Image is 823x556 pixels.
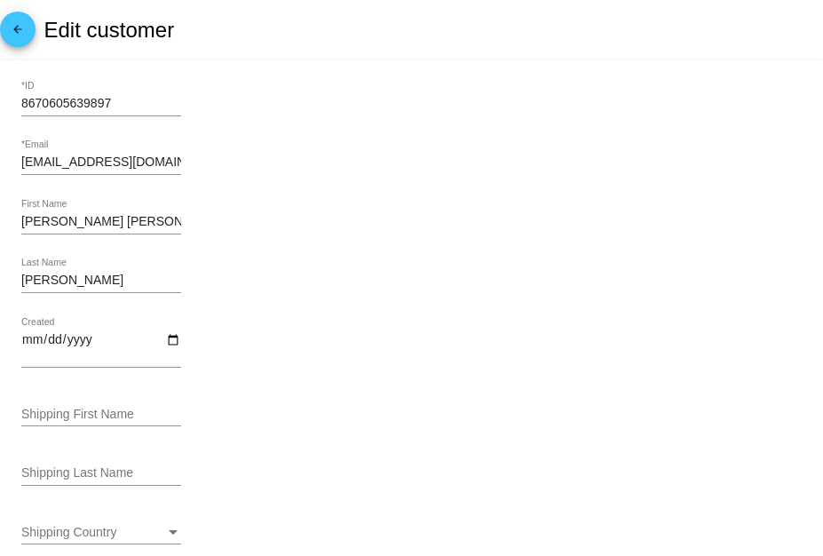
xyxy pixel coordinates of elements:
span: Shipping Country [21,525,116,539]
input: *Email [21,155,181,170]
mat-select: Shipping Country [21,526,181,540]
input: Shipping First Name [21,408,181,422]
input: Created [21,332,181,362]
mat-icon: arrow_back [7,23,28,44]
h2: Edit customer [44,18,174,43]
input: Shipping Last Name [21,466,181,481]
input: Last Name [21,274,181,288]
input: First Name [21,215,181,229]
